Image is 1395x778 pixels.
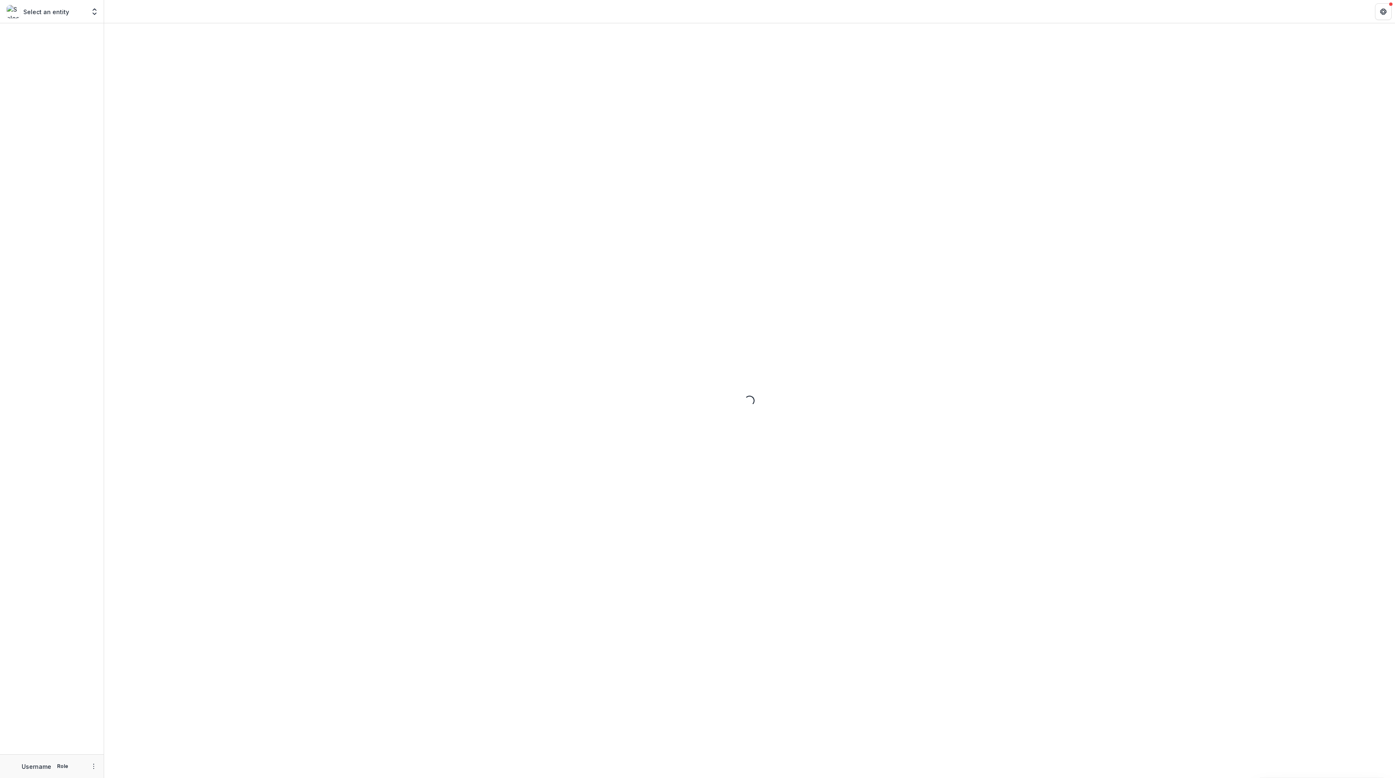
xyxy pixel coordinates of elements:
p: Role [55,763,71,770]
p: Username [22,762,51,771]
button: More [89,761,99,771]
button: Get Help [1375,3,1392,20]
img: Select an entity [7,5,20,18]
p: Select an entity [23,7,69,16]
button: Open entity switcher [89,3,100,20]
